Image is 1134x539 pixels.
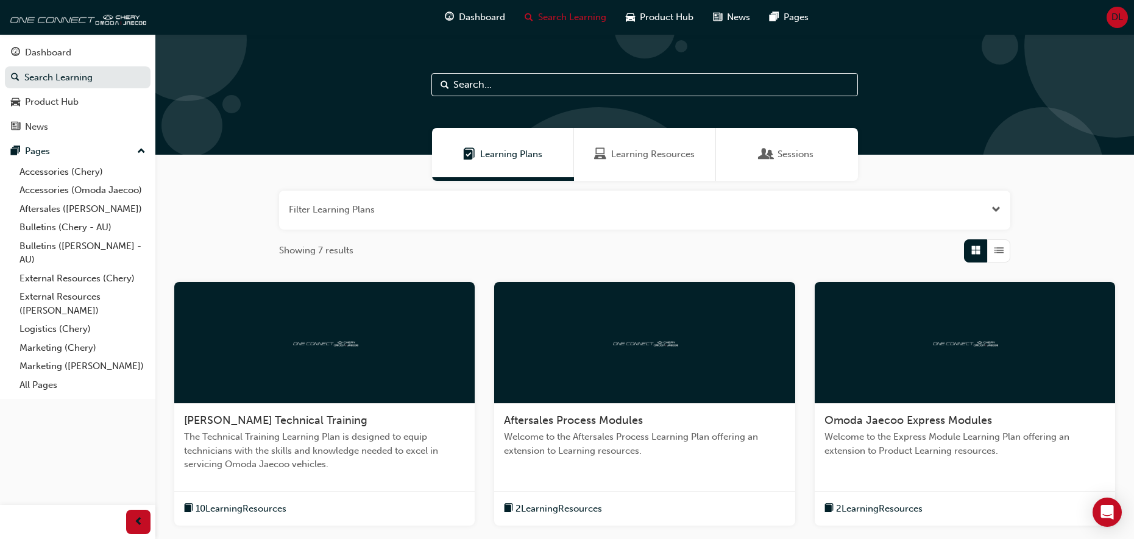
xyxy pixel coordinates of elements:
div: Pages [25,144,50,158]
span: Search [441,78,449,92]
input: Search... [431,73,858,96]
a: news-iconNews [703,5,760,30]
a: oneconnectOmoda Jaecoo Express ModulesWelcome to the Express Module Learning Plan offering an ext... [815,282,1115,526]
button: Pages [5,140,151,163]
div: News [25,120,48,134]
a: search-iconSearch Learning [515,5,616,30]
span: search-icon [11,72,19,83]
span: 2 Learning Resources [836,502,923,516]
span: news-icon [11,122,20,133]
button: book-icon2LearningResources [824,501,923,516]
a: Marketing (Chery) [15,339,151,358]
span: Learning Plans [480,147,542,161]
a: Accessories (Chery) [15,163,151,181]
a: Bulletins (Chery - AU) [15,218,151,237]
span: news-icon [713,10,722,25]
span: Showing 7 results [279,244,353,258]
a: car-iconProduct Hub [616,5,703,30]
span: List [994,244,1004,258]
a: Learning ResourcesLearning Resources [574,128,716,181]
span: car-icon [11,97,20,108]
span: pages-icon [11,146,20,157]
span: Pages [784,10,809,24]
span: Omoda Jaecoo Express Modules [824,414,992,427]
img: oneconnect [6,5,146,29]
span: Learning Resources [594,147,606,161]
a: guage-iconDashboard [435,5,515,30]
span: 10 Learning Resources [196,502,286,516]
span: Dashboard [459,10,505,24]
button: Open the filter [991,203,1001,217]
span: Welcome to the Aftersales Process Learning Plan offering an extension to Learning resources. [504,430,785,457]
span: Search Learning [538,10,606,24]
a: oneconnect[PERSON_NAME] Technical TrainingThe Technical Training Learning Plan is designed to equ... [174,282,475,526]
a: Logistics (Chery) [15,320,151,339]
a: External Resources (Chery) [15,269,151,288]
a: Marketing ([PERSON_NAME]) [15,357,151,376]
span: News [727,10,750,24]
button: book-icon2LearningResources [504,501,602,516]
button: DL [1107,7,1128,28]
img: oneconnect [291,336,358,348]
a: News [5,116,151,138]
a: Bulletins ([PERSON_NAME] - AU) [15,237,151,269]
div: Dashboard [25,46,71,60]
a: Product Hub [5,91,151,113]
a: External Resources ([PERSON_NAME]) [15,287,151,320]
a: Search Learning [5,66,151,89]
a: oneconnectAftersales Process ModulesWelcome to the Aftersales Process Learning Plan offering an e... [494,282,795,526]
div: Open Intercom Messenger [1093,498,1122,527]
span: book-icon [504,501,513,516]
span: Grid [971,244,980,258]
a: Dashboard [5,41,151,64]
a: Accessories (Omoda Jaecoo) [15,181,151,200]
a: pages-iconPages [760,5,818,30]
span: DL [1111,10,1123,24]
a: Aftersales ([PERSON_NAME]) [15,200,151,219]
span: book-icon [184,501,193,516]
button: DashboardSearch LearningProduct HubNews [5,39,151,140]
img: oneconnect [611,336,678,348]
button: book-icon10LearningResources [184,501,286,516]
span: up-icon [137,144,146,160]
span: 2 Learning Resources [516,502,602,516]
span: search-icon [525,10,533,25]
a: All Pages [15,376,151,395]
img: oneconnect [931,336,998,348]
span: book-icon [824,501,834,516]
span: Aftersales Process Modules [504,414,643,427]
a: Learning PlansLearning Plans [432,128,574,181]
span: Product Hub [640,10,693,24]
span: The Technical Training Learning Plan is designed to equip technicians with the skills and knowled... [184,430,465,471]
span: guage-icon [11,48,20,58]
span: pages-icon [770,10,779,25]
div: Product Hub [25,95,79,109]
span: guage-icon [445,10,454,25]
span: Learning Resources [611,147,695,161]
span: Welcome to the Express Module Learning Plan offering an extension to Product Learning resources. [824,430,1105,457]
span: [PERSON_NAME] Technical Training [184,414,367,427]
span: car-icon [626,10,635,25]
span: prev-icon [134,515,143,530]
span: Sessions [760,147,773,161]
a: SessionsSessions [716,128,858,181]
span: Sessions [778,147,813,161]
span: Learning Plans [463,147,475,161]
